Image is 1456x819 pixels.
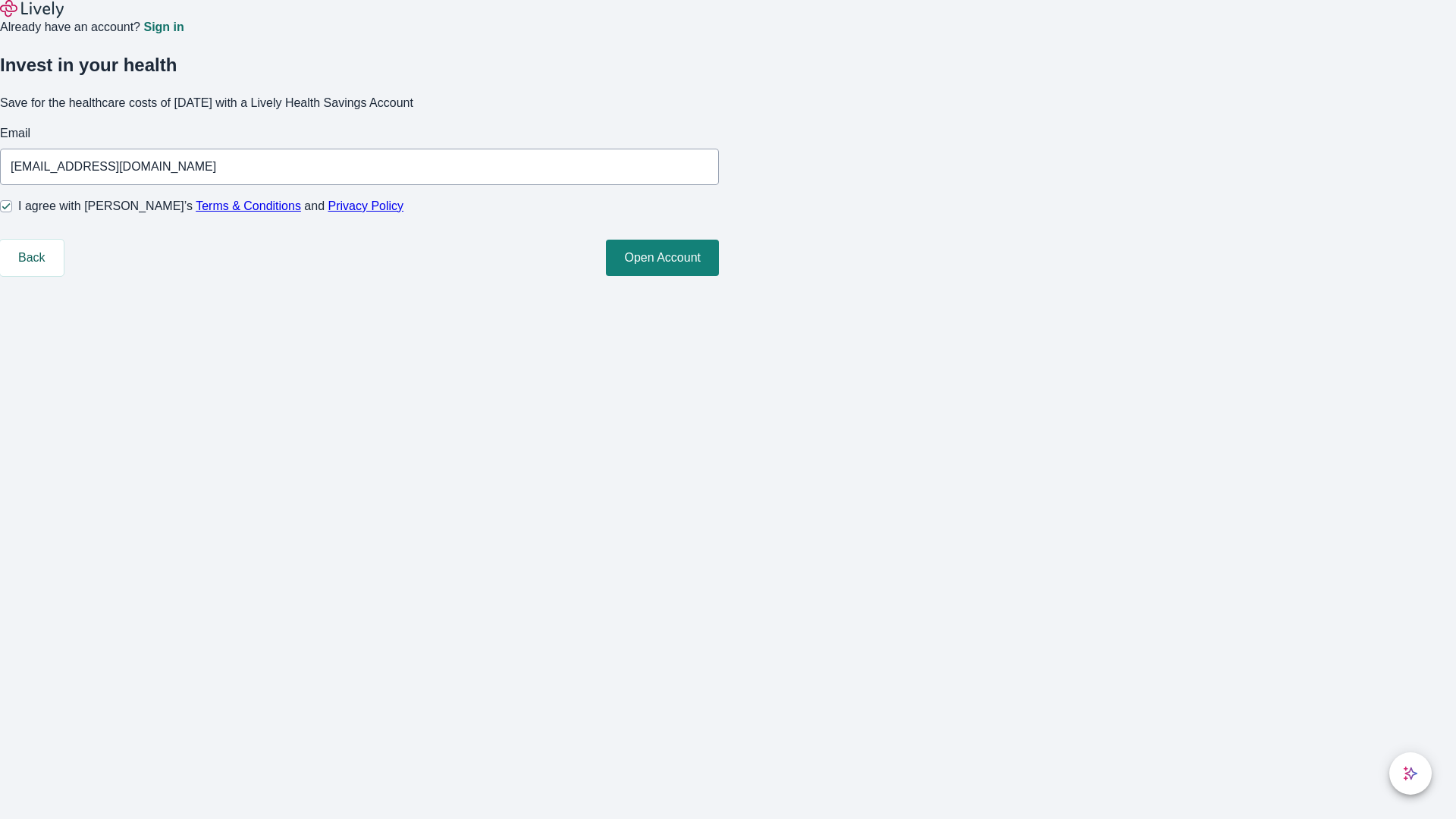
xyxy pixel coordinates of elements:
span: I agree with [PERSON_NAME]’s and [18,197,403,215]
button: chat [1389,752,1432,795]
a: Sign in [143,21,184,33]
button: Open Account [606,240,719,276]
a: Terms & Conditions [196,199,301,212]
a: Privacy Policy [328,199,404,212]
svg: Lively AI Assistant [1403,766,1418,781]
